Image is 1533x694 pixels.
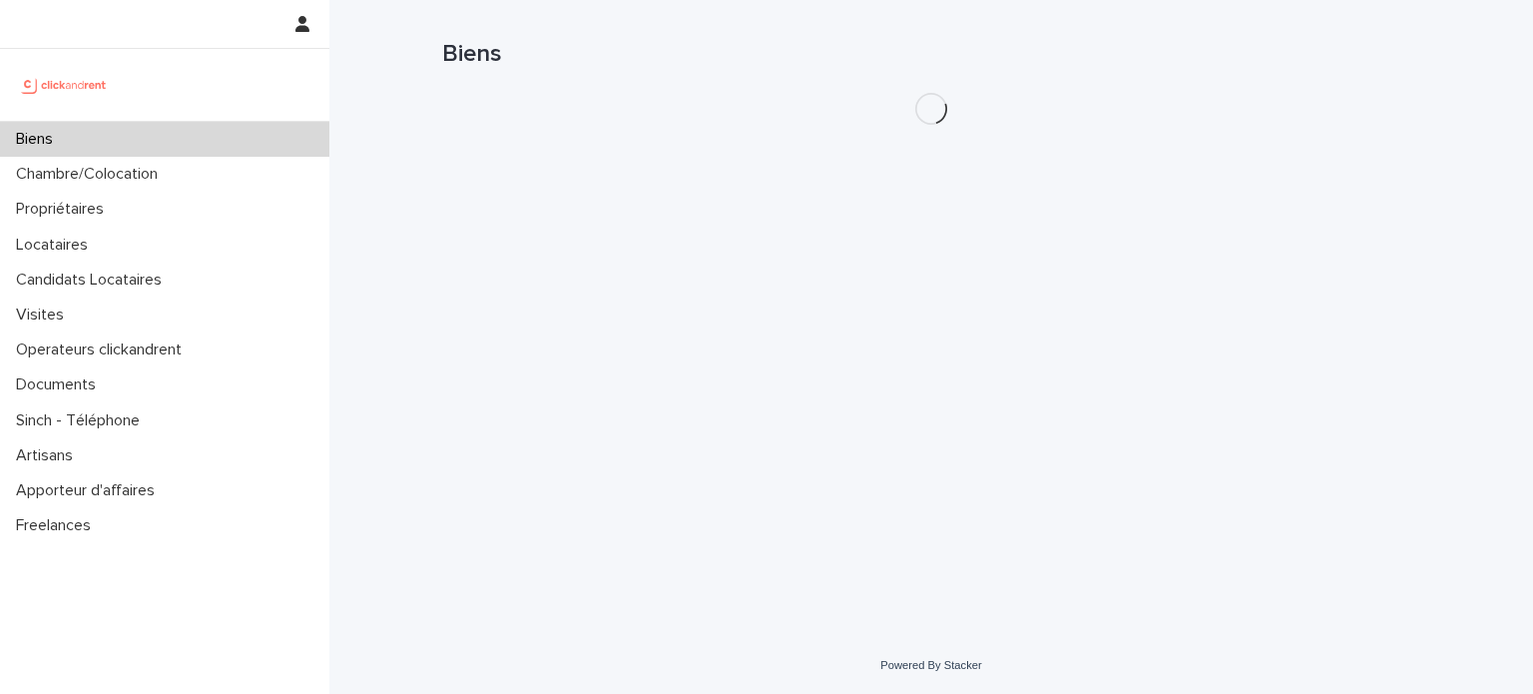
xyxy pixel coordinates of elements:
a: Powered By Stacker [880,659,981,671]
p: Visites [8,306,80,325]
img: UCB0brd3T0yccxBKYDjQ [16,65,113,105]
p: Operateurs clickandrent [8,341,198,359]
h1: Biens [442,40,1420,69]
p: Chambre/Colocation [8,165,174,184]
p: Locataires [8,236,104,255]
p: Apporteur d'affaires [8,481,171,500]
p: Biens [8,130,69,149]
p: Freelances [8,516,107,535]
p: Artisans [8,446,89,465]
p: Documents [8,375,112,394]
p: Sinch - Téléphone [8,411,156,430]
p: Candidats Locataires [8,271,178,290]
p: Propriétaires [8,200,120,219]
